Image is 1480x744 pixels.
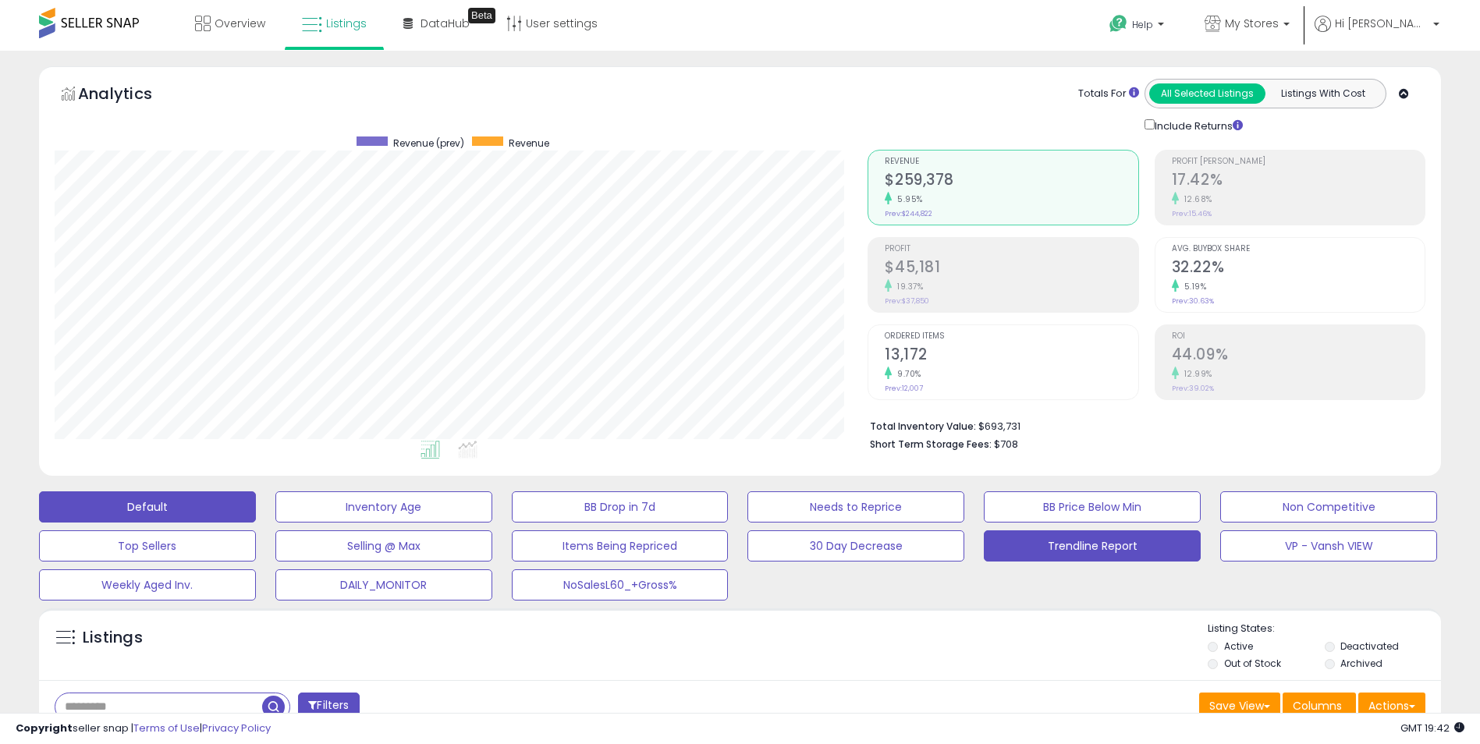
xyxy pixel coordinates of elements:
[870,420,976,433] b: Total Inventory Value:
[1078,87,1139,101] div: Totals For
[1400,721,1464,735] span: 2025-09-11 19:42 GMT
[1224,639,1253,653] label: Active
[1133,116,1262,134] div: Include Returns
[202,721,271,735] a: Privacy Policy
[326,16,367,31] span: Listings
[1172,245,1425,253] span: Avg. Buybox Share
[512,491,729,523] button: BB Drop in 7d
[468,8,495,23] div: Tooltip anchor
[1172,258,1425,279] h2: 32.22%
[16,721,271,736] div: seller snap | |
[1208,622,1441,636] p: Listing States:
[994,437,1018,452] span: $708
[83,627,143,649] h5: Listings
[1172,384,1214,393] small: Prev: 39.02%
[1199,693,1280,719] button: Save View
[1172,209,1212,218] small: Prev: 15.46%
[16,721,73,735] strong: Copyright
[39,530,256,562] button: Top Sellers
[512,569,729,601] button: NoSalesL60_+Gross%
[275,530,492,562] button: Selling @ Max
[133,721,200,735] a: Terms of Use
[870,438,992,451] b: Short Term Storage Fees:
[885,171,1138,192] h2: $259,378
[275,569,492,601] button: DAILY_MONITOR
[512,530,729,562] button: Items Being Repriced
[885,245,1138,253] span: Profit
[1172,296,1214,306] small: Prev: 30.63%
[509,136,549,150] span: Revenue
[1149,83,1265,104] button: All Selected Listings
[1293,698,1342,714] span: Columns
[1224,657,1281,670] label: Out of Stock
[1225,16,1279,31] span: My Stores
[885,258,1138,279] h2: $45,181
[1172,171,1425,192] h2: 17.42%
[892,193,923,205] small: 5.95%
[1097,2,1180,51] a: Help
[1172,332,1425,341] span: ROI
[892,368,921,380] small: 9.70%
[747,530,964,562] button: 30 Day Decrease
[1109,14,1128,34] i: Get Help
[1179,368,1212,380] small: 12.99%
[885,158,1138,166] span: Revenue
[870,416,1414,434] li: $693,731
[892,281,923,292] small: 19.37%
[885,296,929,306] small: Prev: $37,850
[1132,18,1153,31] span: Help
[1220,530,1437,562] button: VP - Vansh VIEW
[1283,693,1356,719] button: Columns
[885,384,923,393] small: Prev: 12,007
[78,83,183,108] h5: Analytics
[1358,693,1425,719] button: Actions
[1340,639,1399,653] label: Deactivated
[421,16,470,31] span: DataHub
[1179,281,1207,292] small: 5.19%
[275,491,492,523] button: Inventory Age
[393,136,464,150] span: Revenue (prev)
[39,569,256,601] button: Weekly Aged Inv.
[1172,158,1425,166] span: Profit [PERSON_NAME]
[1335,16,1429,31] span: Hi [PERSON_NAME]
[215,16,265,31] span: Overview
[39,491,256,523] button: Default
[1265,83,1381,104] button: Listings With Cost
[885,345,1138,367] h2: 13,172
[747,491,964,523] button: Needs to Reprice
[1340,657,1382,670] label: Archived
[885,332,1138,341] span: Ordered Items
[298,693,359,720] button: Filters
[984,491,1201,523] button: BB Price Below Min
[1315,16,1439,51] a: Hi [PERSON_NAME]
[1172,345,1425,367] h2: 44.09%
[1220,491,1437,523] button: Non Competitive
[1179,193,1212,205] small: 12.68%
[885,209,932,218] small: Prev: $244,822
[984,530,1201,562] button: Trendline Report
